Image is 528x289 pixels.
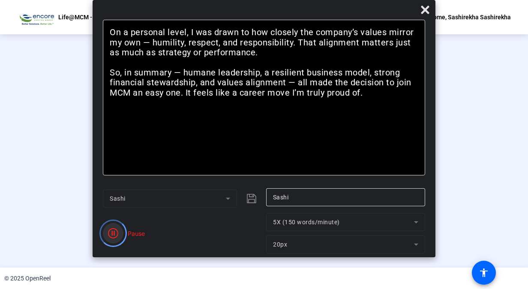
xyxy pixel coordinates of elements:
[58,12,109,22] p: Life@MCM - Sashi
[479,268,489,278] mat-icon: accessibility
[472,261,496,285] a: accessibility
[123,229,145,238] div: Pause
[110,27,418,57] p: On a personal level, I was drawn to how closely the company’s values mirror my own — humility, re...
[110,68,418,98] p: So, in summary — humane leadership, a resilient business model, strong financial stewardship, and...
[273,192,418,202] input: Title
[420,12,511,22] div: Welcome, Sashirekha Sashirekha
[103,223,123,244] button: Pause
[17,9,54,26] img: OpenReel logo
[4,274,51,283] div: © 2025 OpenReel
